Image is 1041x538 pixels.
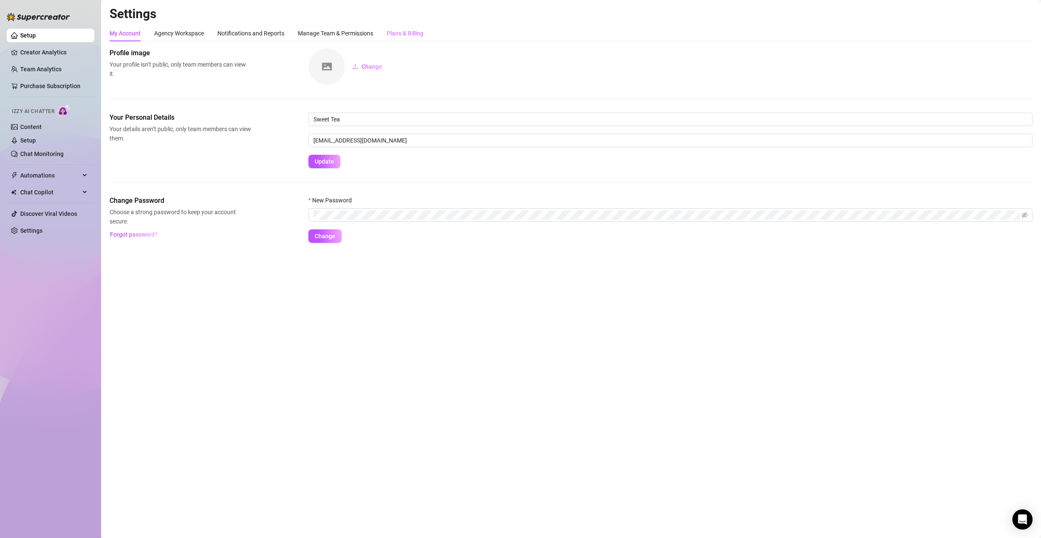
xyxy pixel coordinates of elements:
[110,60,251,78] span: Your profile isn’t public, only team members can view it.
[298,29,373,38] div: Manage Team & Permissions
[309,48,345,85] img: square-placeholder.png
[20,137,36,144] a: Setup
[345,60,389,73] button: Change
[217,29,284,38] div: Notifications and Reports
[308,229,342,243] button: Change
[20,169,80,182] span: Automations
[110,196,251,206] span: Change Password
[154,29,204,38] div: Agency Workspace
[58,104,71,116] img: AI Chatter
[20,66,62,73] a: Team Analytics
[1012,509,1033,530] div: Open Intercom Messenger
[308,155,340,168] button: Update
[20,124,42,130] a: Content
[110,207,251,226] span: Choose a strong password to keep your account secure.
[11,189,16,195] img: Chat Copilot
[352,64,358,70] span: upload
[1022,212,1028,218] span: eye-invisible
[12,108,54,116] span: Izzy AI Chatter
[20,210,77,217] a: Discover Viral Videos
[110,228,158,241] button: Forgot password?
[20,32,36,39] a: Setup
[308,113,1033,126] input: Enter name
[110,29,141,38] div: My Account
[20,186,80,199] span: Chat Copilot
[11,172,18,179] span: thunderbolt
[110,48,251,58] span: Profile image
[308,196,357,205] label: New Password
[361,63,382,70] span: Change
[387,29,423,38] div: Plans & Billing
[110,6,1033,22] h2: Settings
[20,46,88,59] a: Creator Analytics
[315,158,334,165] span: Update
[313,210,1020,220] input: New Password
[110,231,158,238] span: Forgot password?
[110,113,251,123] span: Your Personal Details
[20,151,64,157] a: Chat Monitoring
[315,233,335,239] span: Change
[7,13,70,21] img: logo-BBDzfeDw.svg
[110,124,251,143] span: Your details aren’t public, only team members can view them.
[308,134,1033,147] input: Enter new email
[20,227,43,234] a: Settings
[20,83,80,89] a: Purchase Subscription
